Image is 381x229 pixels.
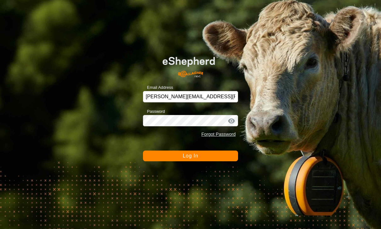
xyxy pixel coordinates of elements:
label: Password [143,108,165,115]
button: Log In [143,151,238,161]
span: Log In [183,153,198,158]
a: Forgot Password [201,132,236,137]
img: E-shepherd Logo [152,49,229,81]
label: Email Address [143,84,173,91]
input: Email Address [143,91,238,102]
